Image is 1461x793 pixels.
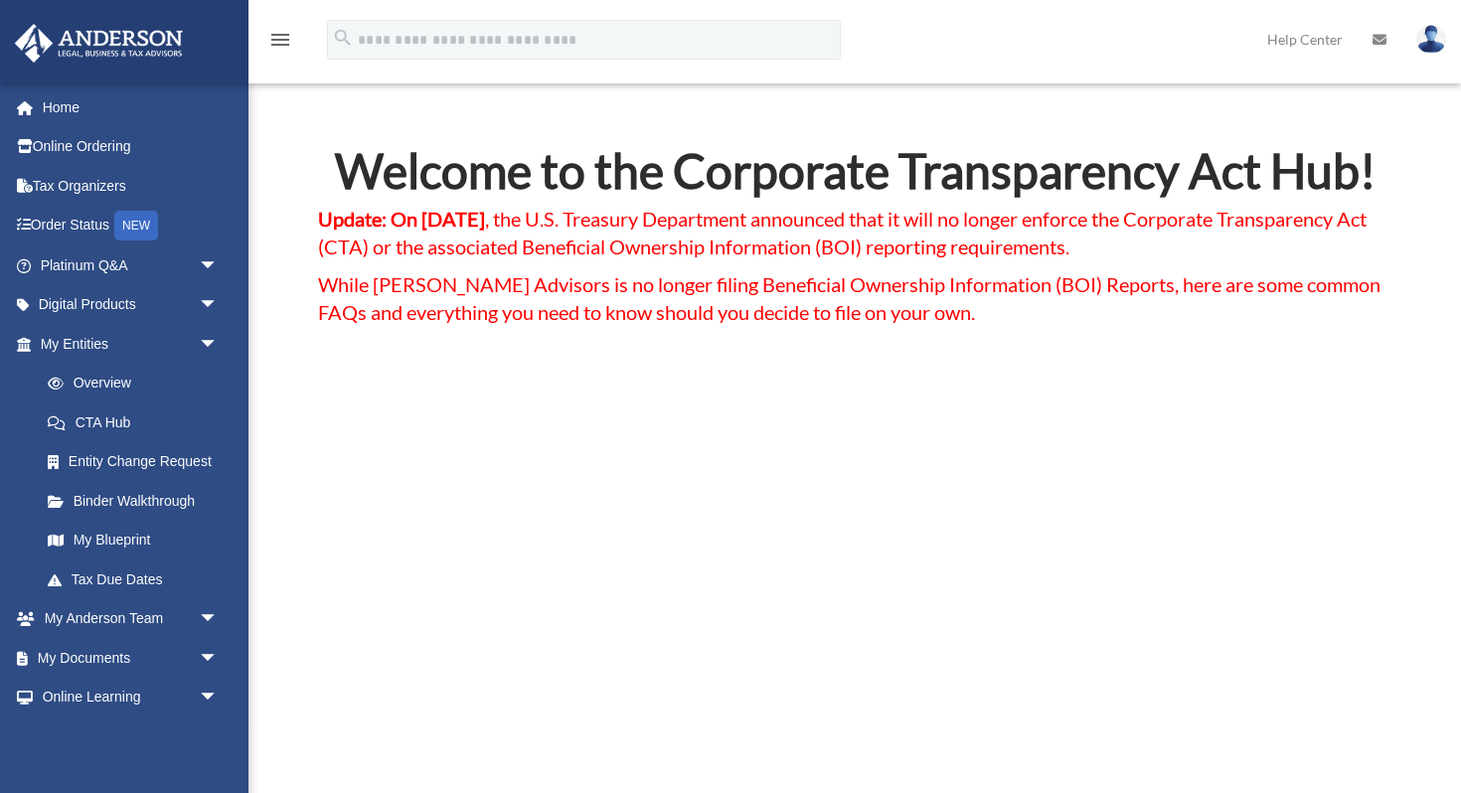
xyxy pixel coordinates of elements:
[318,207,485,231] strong: Update: On [DATE]
[28,521,248,560] a: My Blueprint
[14,599,248,639] a: My Anderson Teamarrow_drop_down
[14,324,248,364] a: My Entitiesarrow_drop_down
[28,481,248,521] a: Binder Walkthrough
[14,638,248,678] a: My Documentsarrow_drop_down
[9,24,189,63] img: Anderson Advisors Platinum Portal
[199,678,239,718] span: arrow_drop_down
[268,28,292,52] i: menu
[14,716,248,756] a: Billingarrow_drop_down
[199,285,239,326] span: arrow_drop_down
[28,364,248,403] a: Overview
[14,206,248,246] a: Order StatusNEW
[28,559,248,599] a: Tax Due Dates
[14,245,248,285] a: Platinum Q&Aarrow_drop_down
[114,211,158,240] div: NEW
[14,285,248,325] a: Digital Productsarrow_drop_down
[28,442,248,482] a: Entity Change Request
[318,272,1380,324] span: While [PERSON_NAME] Advisors is no longer filing Beneficial Ownership Information (BOI) Reports, ...
[332,27,354,49] i: search
[318,147,1391,205] h2: Welcome to the Corporate Transparency Act Hub!
[268,35,292,52] a: menu
[199,324,239,365] span: arrow_drop_down
[14,166,248,206] a: Tax Organizers
[14,127,248,167] a: Online Ordering
[14,87,248,127] a: Home
[199,716,239,757] span: arrow_drop_down
[1416,25,1446,54] img: User Pic
[318,207,1367,258] span: , the U.S. Treasury Department announced that it will no longer enforce the Corporate Transparenc...
[199,599,239,640] span: arrow_drop_down
[28,402,239,442] a: CTA Hub
[199,245,239,286] span: arrow_drop_down
[199,638,239,679] span: arrow_drop_down
[14,678,248,717] a: Online Learningarrow_drop_down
